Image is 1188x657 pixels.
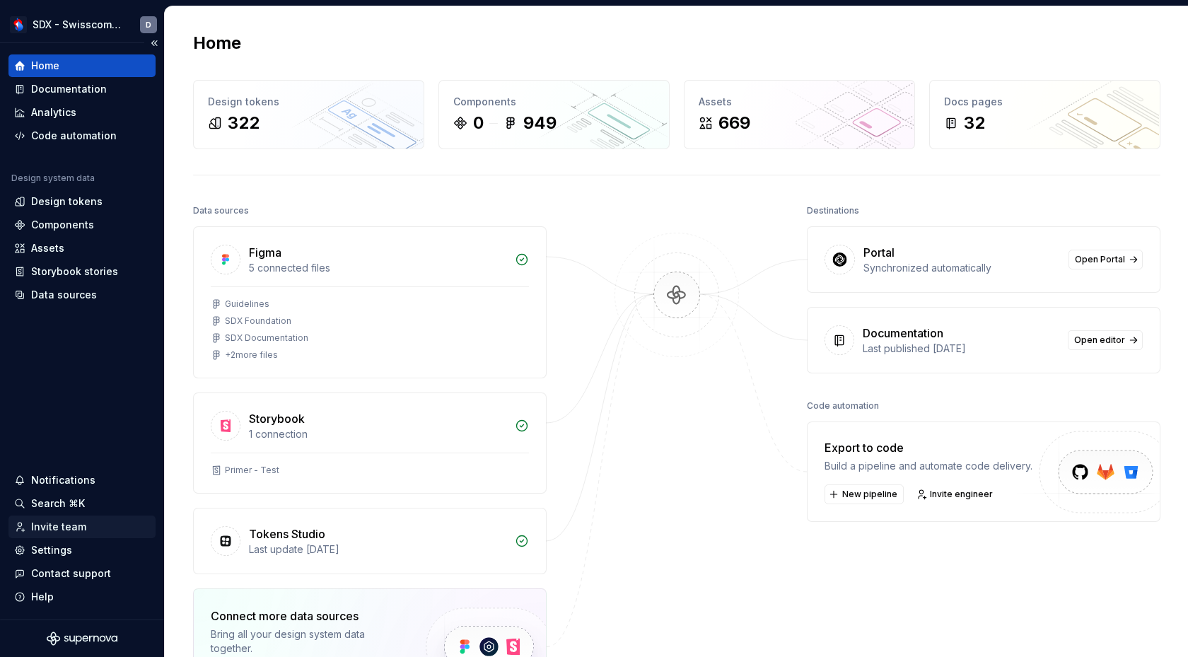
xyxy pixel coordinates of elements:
div: Invite team [31,520,86,534]
div: Help [31,590,54,604]
div: Code automation [31,129,117,143]
div: Data sources [193,201,249,221]
a: Open editor [1068,330,1143,350]
div: 5 connected files [249,261,506,275]
img: fc0ed557-73b3-4f8f-bd58-0c7fdd7a87c5.png [10,16,27,33]
div: Connect more data sources [211,607,402,624]
div: Components [453,95,655,109]
div: 32 [964,112,985,134]
div: Documentation [863,325,943,342]
div: Components [31,218,94,232]
div: Last update [DATE] [249,542,506,557]
div: Documentation [31,82,107,96]
button: Notifications [8,469,156,492]
div: 322 [228,112,260,134]
div: Guidelines [225,298,269,310]
a: Code automation [8,124,156,147]
button: SDX - Swisscom Digital ExperienceD [3,9,161,40]
svg: Supernova Logo [47,632,117,646]
a: Invite team [8,516,156,538]
div: Figma [249,244,281,261]
span: New pipeline [842,489,897,500]
div: Tokens Studio [249,525,325,542]
a: Design tokens322 [193,80,424,149]
span: Open editor [1074,335,1125,346]
div: Design tokens [31,194,103,209]
div: SDX - Swisscom Digital Experience [33,18,123,32]
div: Analytics [31,105,76,120]
div: Export to code [825,439,1032,456]
button: Contact support [8,562,156,585]
div: Data sources [31,288,97,302]
a: Design tokens [8,190,156,213]
a: Analytics [8,101,156,124]
div: Contact support [31,566,111,581]
div: Last published [DATE] [863,342,1059,356]
a: Assets669 [684,80,915,149]
div: Primer - Test [225,465,279,476]
div: Design tokens [208,95,409,109]
a: Components0949 [438,80,670,149]
div: 669 [718,112,750,134]
div: Design system data [11,173,95,184]
a: Invite engineer [912,484,999,504]
div: SDX Foundation [225,315,291,327]
div: Home [31,59,59,73]
h2: Home [193,32,241,54]
span: Open Portal [1075,254,1125,265]
div: Storybook stories [31,264,118,279]
a: Settings [8,539,156,562]
a: Documentation [8,78,156,100]
div: 1 connection [249,427,506,441]
div: Storybook [249,410,305,427]
div: 0 [473,112,484,134]
div: Docs pages [944,95,1146,109]
div: SDX Documentation [225,332,308,344]
div: Settings [31,543,72,557]
div: Search ⌘K [31,496,85,511]
a: Components [8,214,156,236]
div: Bring all your design system data together. [211,627,402,656]
div: Assets [31,241,64,255]
div: Synchronized automatically [863,261,1060,275]
span: Invite engineer [930,489,993,500]
div: 949 [523,112,557,134]
a: Open Portal [1068,250,1143,269]
div: Build a pipeline and automate code delivery. [825,459,1032,473]
button: Search ⌘K [8,492,156,515]
div: + 2 more files [225,349,278,361]
a: Data sources [8,284,156,306]
a: Storybook stories [8,260,156,283]
div: Assets [699,95,900,109]
button: Collapse sidebar [144,33,164,53]
div: Notifications [31,473,95,487]
a: Home [8,54,156,77]
div: Destinations [807,201,859,221]
a: Docs pages32 [929,80,1160,149]
a: Figma5 connected filesGuidelinesSDX FoundationSDX Documentation+2more files [193,226,547,378]
button: New pipeline [825,484,904,504]
div: Code automation [807,396,879,416]
a: Storybook1 connectionPrimer - Test [193,393,547,494]
button: Help [8,586,156,608]
a: Assets [8,237,156,260]
a: Tokens StudioLast update [DATE] [193,508,547,574]
div: D [146,19,151,30]
div: Portal [863,244,895,261]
